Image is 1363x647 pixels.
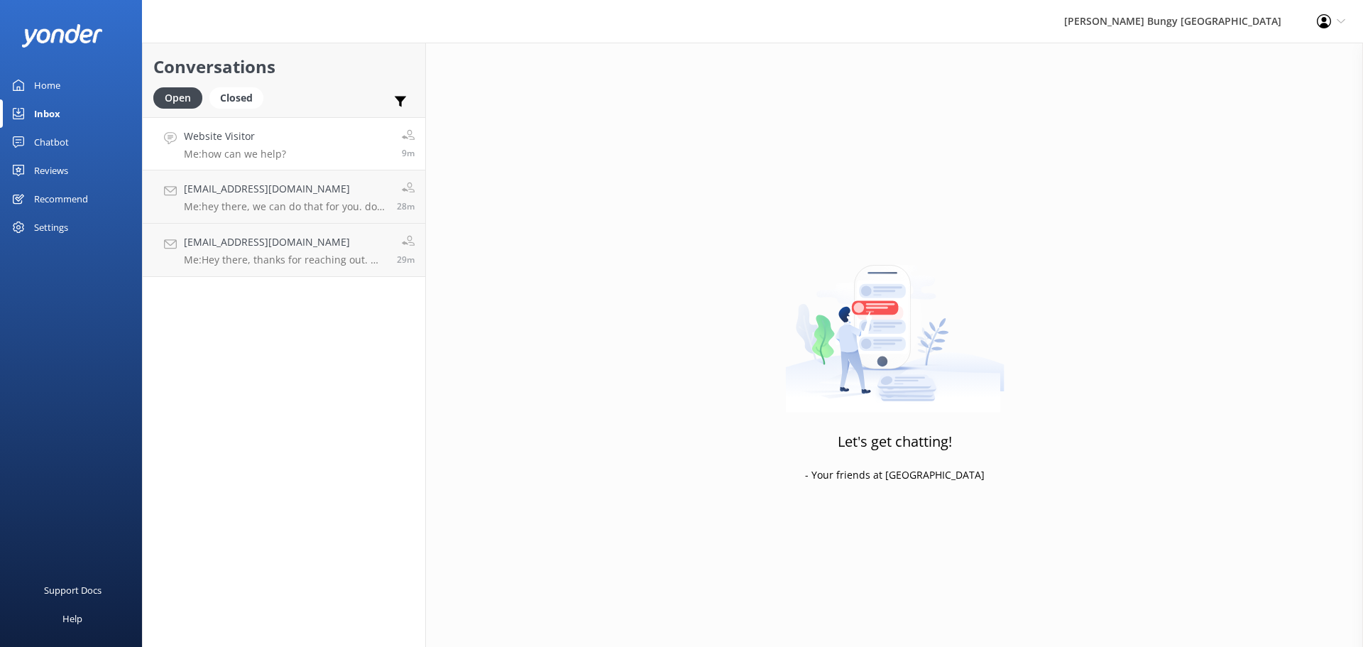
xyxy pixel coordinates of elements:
div: Help [62,604,82,633]
a: [EMAIL_ADDRESS][DOMAIN_NAME]Me:Hey there, thanks for reaching out. We do not have access to photo... [143,224,425,277]
p: Me: how can we help? [184,148,286,161]
p: - Your friends at [GEOGRAPHIC_DATA] [805,467,985,483]
p: Me: Hey there, thanks for reaching out. We do not have access to photos way back as we have chang... [184,254,386,266]
a: Website VisitorMe:how can we help?9m [143,117,425,170]
span: Oct 04 2025 08:51am (UTC +13:00) Pacific/Auckland [397,254,415,266]
p: Me: hey there, we can do that for you. do you have any timings that we can work around? We will e... [184,200,386,213]
div: Settings [34,213,68,241]
img: artwork of a man stealing a conversation from at giant smartphone [785,235,1005,413]
h4: [EMAIL_ADDRESS][DOMAIN_NAME] [184,181,386,197]
span: Oct 04 2025 09:11am (UTC +13:00) Pacific/Auckland [402,147,415,159]
div: Support Docs [44,576,102,604]
div: Inbox [34,99,60,128]
h4: Website Visitor [184,129,286,144]
div: Recommend [34,185,88,213]
div: Chatbot [34,128,69,156]
img: yonder-white-logo.png [21,24,103,48]
a: Closed [209,89,270,105]
h2: Conversations [153,53,415,80]
a: Open [153,89,209,105]
span: Oct 04 2025 08:52am (UTC +13:00) Pacific/Auckland [397,200,415,212]
h3: Let's get chatting! [838,430,952,453]
a: [EMAIL_ADDRESS][DOMAIN_NAME]Me:hey there, we can do that for you. do you have any timings that we... [143,170,425,224]
div: Reviews [34,156,68,185]
h4: [EMAIL_ADDRESS][DOMAIN_NAME] [184,234,386,250]
div: Open [153,87,202,109]
div: Closed [209,87,263,109]
div: Home [34,71,60,99]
